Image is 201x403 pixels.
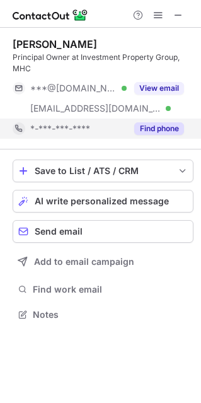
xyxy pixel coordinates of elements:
span: Find work email [33,284,188,295]
button: Find work email [13,281,193,298]
button: Notes [13,306,193,324]
button: save-profile-one-click [13,160,193,182]
button: Send email [13,220,193,243]
img: ContactOut v5.3.10 [13,8,88,23]
button: Reveal Button [134,82,184,95]
div: Save to List / ATS / CRM [35,166,171,176]
div: Principal Owner at Investment Property Group, MHC [13,52,193,74]
button: Add to email campaign [13,250,193,273]
span: Send email [35,226,83,237]
button: AI write personalized message [13,190,193,213]
button: Reveal Button [134,122,184,135]
span: Notes [33,309,188,320]
span: ***@[DOMAIN_NAME] [30,83,117,94]
span: [EMAIL_ADDRESS][DOMAIN_NAME] [30,103,161,114]
span: Add to email campaign [34,257,134,267]
span: AI write personalized message [35,196,169,206]
div: [PERSON_NAME] [13,38,97,50]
